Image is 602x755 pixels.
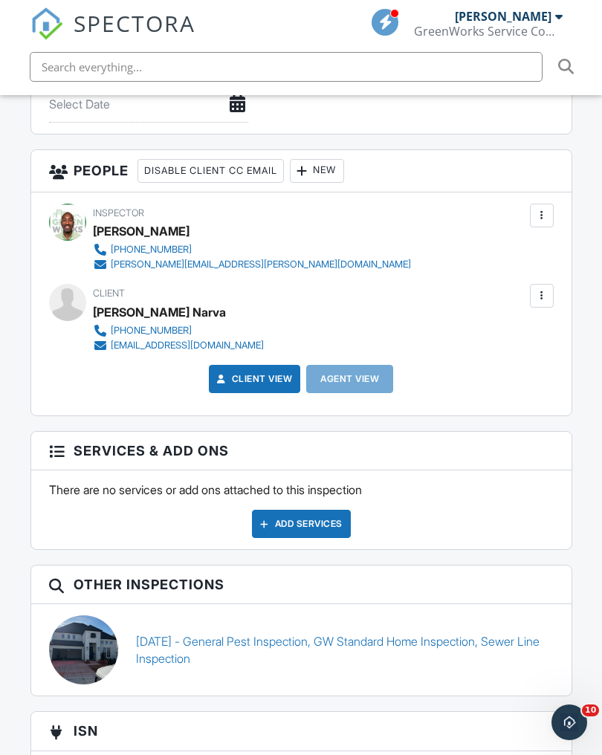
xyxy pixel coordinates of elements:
div: GreenWorks Service Company [414,24,563,39]
div: [PERSON_NAME][EMAIL_ADDRESS][PERSON_NAME][DOMAIN_NAME] [111,259,411,270]
span: Inspector [93,207,144,218]
div: Disable Client CC Email [137,159,284,183]
div: [PERSON_NAME] [455,9,551,24]
div: [PHONE_NUMBER] [111,244,192,256]
div: New [290,159,344,183]
a: SPECTORA [30,20,195,51]
h3: Other Inspections [31,566,572,604]
h3: Services & Add ons [31,432,572,470]
div: There are no services or add ons attached to this inspection [31,470,572,549]
h3: People [31,150,572,192]
a: [PERSON_NAME][EMAIL_ADDRESS][PERSON_NAME][DOMAIN_NAME] [93,257,411,272]
input: Select Date [49,86,249,123]
div: [EMAIL_ADDRESS][DOMAIN_NAME] [111,340,264,351]
span: 10 [582,704,599,716]
iframe: Intercom live chat [551,704,587,740]
a: [PHONE_NUMBER] [93,242,411,257]
div: [PERSON_NAME] Narva [93,301,226,323]
span: Client [93,288,125,299]
input: Search everything... [30,52,543,82]
a: [PHONE_NUMBER] [93,323,264,338]
a: [EMAIL_ADDRESS][DOMAIN_NAME] [93,338,264,353]
img: The Best Home Inspection Software - Spectora [30,7,63,40]
div: [PERSON_NAME] [93,220,190,242]
span: SPECTORA [74,7,195,39]
h3: ISN [31,712,572,751]
div: [PHONE_NUMBER] [111,325,192,337]
a: Client View [214,372,293,386]
div: Add Services [252,510,351,538]
a: [DATE] - General Pest Inspection, GW Standard Home Inspection, Sewer Line Inspection [136,633,554,667]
